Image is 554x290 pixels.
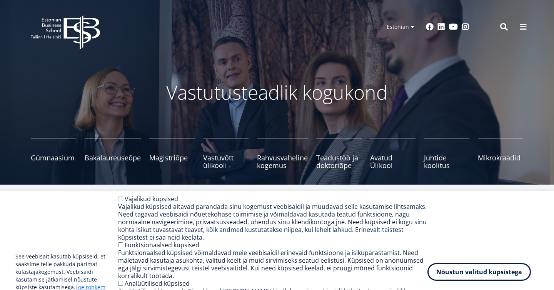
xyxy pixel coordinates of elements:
[31,154,76,162] span: Gümnaasium
[118,249,427,280] div: Funktsionaalsed küpsised võimaldavad meie veebisaidil erinevaid funktsioone ja isikupärastamist. ...
[125,241,199,249] label: Funktsionaalsed küpsised
[370,138,415,169] a: Avatud Ülikool
[85,138,141,169] a: Bakalaureuseõpe
[257,154,308,169] span: Rahvusvaheline kogemus
[478,138,523,169] a: Mikrokraadid
[427,263,531,281] button: Nõustun valitud küpsistega
[73,81,481,104] p: Vastutusteadlik kogukond
[478,154,523,162] span: Mikrokraadid
[370,154,415,169] span: Avatud Ülikool
[149,138,195,169] a: Magistriõpe
[149,154,195,162] span: Magistriõpe
[424,154,469,169] span: Juhtide koolitus
[437,23,445,31] a: Linkedin
[125,279,190,288] label: Analüütilised küpsised
[449,23,458,31] a: Youtube
[257,138,308,169] a: Rahvusvaheline kogemus
[426,23,434,31] a: Facebook
[316,138,362,169] a: Teadustöö ja doktoriõpe
[316,154,362,169] span: Teadustöö ja doktoriõpe
[31,138,76,169] a: Gümnaasium
[462,23,469,31] a: Instagram
[118,203,427,241] div: Vajalikud küpsised aitavad parandada sinu kogemust veebisaidil ja muudavad selle kasutamise lihts...
[424,138,469,169] a: Juhtide koolitus
[203,138,249,169] a: Vastuvõtt ülikooli
[85,154,141,162] span: Bakalaureuseõpe
[203,154,249,169] span: Vastuvõtt ülikooli
[125,195,178,203] label: Vajalikud küpsised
